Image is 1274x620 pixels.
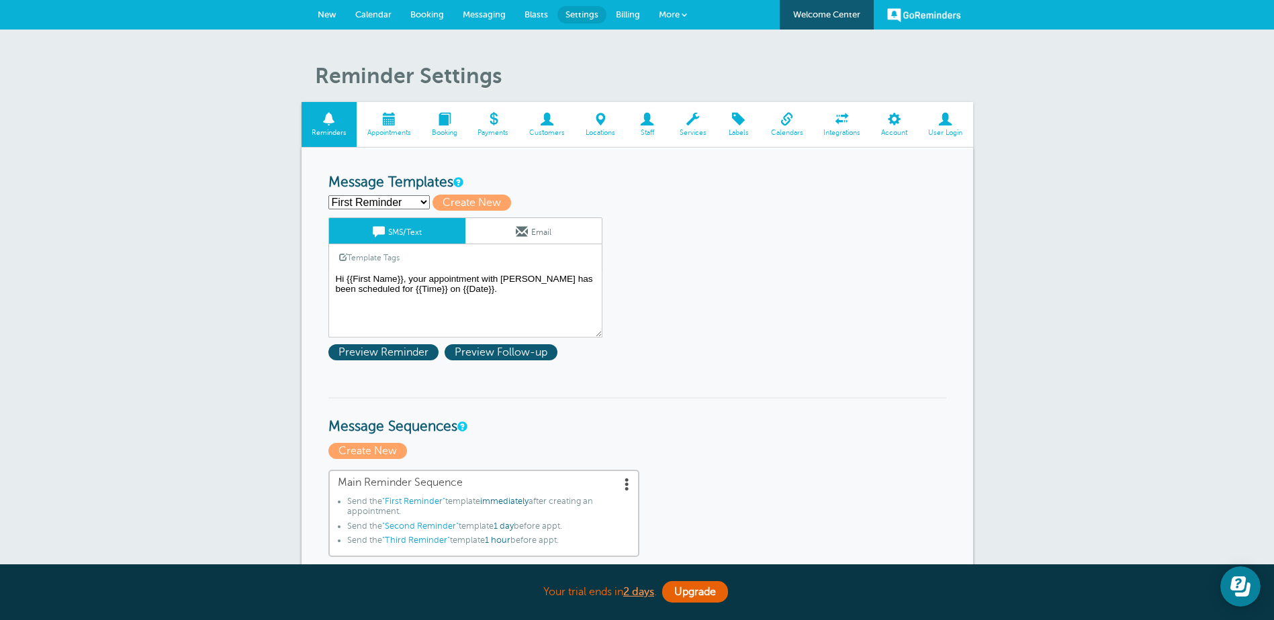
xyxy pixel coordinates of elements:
span: Billing [616,9,640,19]
span: User Login [925,129,966,137]
span: Labels [723,129,754,137]
a: Preview Follow-up [445,346,561,358]
h3: Message Sequences [328,397,946,435]
span: Customers [526,129,569,137]
a: Labels [717,102,760,147]
li: Send the template after creating an appointment. [347,497,630,521]
a: Upgrade [662,581,728,603]
span: Booking [410,9,444,19]
span: Payments [474,129,512,137]
span: More [659,9,680,19]
span: Account [878,129,911,137]
a: This is the wording for your reminder and follow-up messages. You can create multiple templates i... [453,178,461,187]
a: Appointments [357,102,421,147]
span: Main Reminder Sequence [338,476,630,489]
span: Calendar [355,9,392,19]
h1: Reminder Settings [315,63,973,89]
span: Preview Reminder [328,344,439,360]
span: Messaging [463,9,506,19]
span: Create New [433,195,511,211]
a: Locations [576,102,626,147]
span: Booking [428,129,461,137]
a: SMS/Text [329,218,465,244]
span: Preview Follow-up [445,344,557,360]
iframe: Resource center [1220,566,1261,607]
a: Preview Reminder [328,346,445,358]
span: 1 hour [485,535,510,545]
a: Main Reminder Sequence Send the"First Reminder"templateimmediatelyafter creating an appointment.S... [328,470,639,557]
span: 1 day [494,521,514,531]
span: Reminders [308,129,351,137]
a: Services [669,102,717,147]
div: Your trial ends in . [302,578,973,607]
span: "Second Reminder" [382,521,459,531]
span: Staff [632,129,662,137]
span: Appointments [363,129,414,137]
span: Integrations [820,129,864,137]
span: Settings [565,9,598,19]
span: "First Reminder" [382,497,445,506]
a: Customers [519,102,576,147]
a: Email [465,218,602,244]
a: Booking [421,102,467,147]
span: Calendars [767,129,807,137]
span: Locations [582,129,619,137]
a: Create New [328,445,410,457]
span: New [318,9,336,19]
a: Template Tags [329,244,410,270]
a: Settings [557,6,606,23]
a: Create New [433,197,517,209]
textarea: Hi {{First Name}}, your appointment with [PERSON_NAME] has been scheduled for {{Time}} on {{Date}}. [328,270,602,338]
a: Integrations [813,102,871,147]
span: immediately [480,497,529,506]
a: 2 days [623,586,654,598]
a: Calendars [760,102,813,147]
span: Services [676,129,710,137]
a: Payments [467,102,519,147]
a: Staff [625,102,669,147]
li: Send the template before appt. [347,521,630,536]
a: User Login [918,102,973,147]
a: Account [871,102,918,147]
span: Blasts [525,9,548,19]
h3: Message Templates [328,174,946,191]
li: Send the template before appt. [347,535,630,550]
span: Create New [328,443,407,459]
span: "Third Reminder" [382,535,450,545]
